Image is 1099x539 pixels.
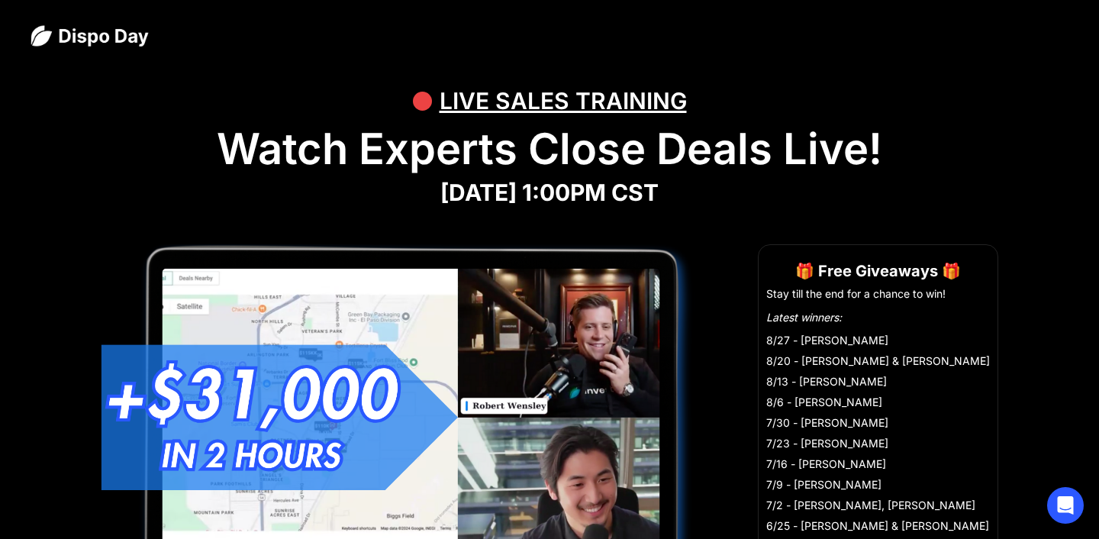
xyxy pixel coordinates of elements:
[1047,487,1084,524] div: Open Intercom Messenger
[31,124,1068,175] h1: Watch Experts Close Deals Live!
[795,262,961,280] strong: 🎁 Free Giveaways 🎁
[766,286,990,302] li: Stay till the end for a chance to win!
[440,179,659,206] strong: [DATE] 1:00PM CST
[440,78,687,124] div: LIVE SALES TRAINING
[766,311,842,324] em: Latest winners:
